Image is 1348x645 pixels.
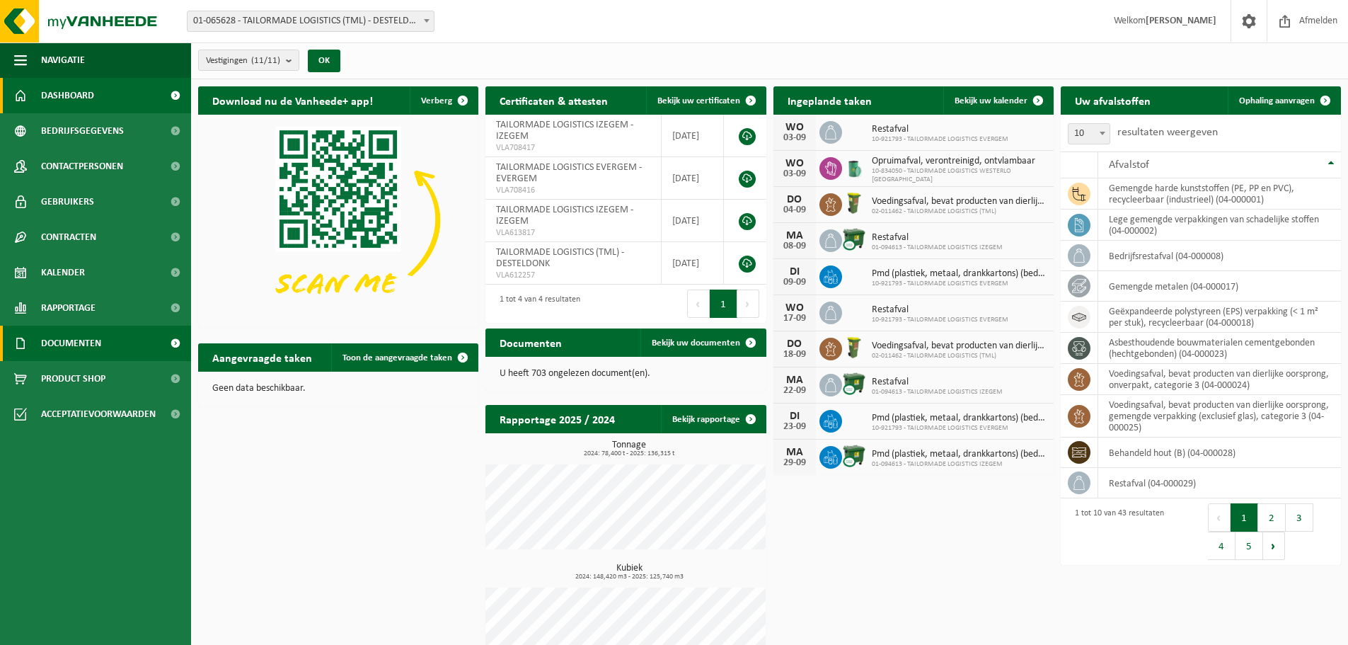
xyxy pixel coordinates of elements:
[872,167,1047,184] span: 10-834050 - TAILORMADE LOGISTICS WESTERLO [GEOGRAPHIC_DATA]
[41,361,105,396] span: Product Shop
[1258,503,1286,532] button: 2
[842,444,866,468] img: WB-1100-CU
[780,411,809,422] div: DI
[737,290,759,318] button: Next
[872,232,1003,244] span: Restafval
[41,184,94,219] span: Gebruikers
[780,158,809,169] div: WO
[1098,178,1341,210] td: gemengde harde kunststoffen (PE, PP en PVC), recycleerbaar (industrieel) (04-000001)
[780,169,809,179] div: 03-09
[198,86,387,114] h2: Download nu de Vanheede+ app!
[41,219,96,255] span: Contracten
[872,460,1047,469] span: 01-094613 - TAILORMADE LOGISTICS IZEGEM
[41,42,85,78] span: Navigatie
[1098,333,1341,364] td: asbesthoudende bouwmaterialen cementgebonden (hechtgebonden) (04-000023)
[206,50,280,72] span: Vestigingen
[1068,502,1164,561] div: 1 tot 10 van 43 resultaten
[41,255,85,290] span: Kalender
[1098,438,1341,468] td: behandeld hout (B) (04-000028)
[780,266,809,278] div: DI
[1061,86,1165,114] h2: Uw afvalstoffen
[640,329,765,357] a: Bekijk uw documenten
[492,573,766,581] span: 2024: 148,420 m3 - 2025: 125,740 m3
[872,341,1047,352] span: Voedingsafval, bevat producten van dierlijke oorsprong, onverpakt, categorie 3
[872,156,1047,167] span: Opruimafval, verontreinigd, ontvlambaar
[492,564,766,581] h3: Kubiek
[773,86,886,114] h2: Ingeplande taken
[212,384,464,394] p: Geen data beschikbaar.
[662,242,725,285] td: [DATE]
[872,280,1047,288] span: 10-921793 - TAILORMADE LOGISTICS EVERGEM
[1208,503,1231,532] button: Previous
[780,386,809,396] div: 22-09
[496,185,650,196] span: VLA708416
[710,290,737,318] button: 1
[780,447,809,458] div: MA
[496,120,633,142] span: TAILORMADE LOGISTICS IZEGEM - IZEGEM
[1239,96,1315,105] span: Ophaling aanvragen
[421,96,452,105] span: Verberg
[1098,395,1341,438] td: voedingsafval, bevat producten van dierlijke oorsprong, gemengde verpakking (exclusief glas), cat...
[485,86,622,114] h2: Certificaten & attesten
[496,227,650,239] span: VLA613817
[1208,532,1235,560] button: 4
[872,316,1008,324] span: 10-921793 - TAILORMADE LOGISTICS EVERGEM
[496,270,650,281] span: VLA612257
[187,11,434,32] span: 01-065628 - TAILORMADE LOGISTICS (TML) - DESTELDONK
[251,56,280,65] count: (11/11)
[1231,503,1258,532] button: 1
[872,304,1008,316] span: Restafval
[198,115,478,325] img: Download de VHEPlus App
[496,162,642,184] span: TAILORMADE LOGISTICS EVERGEM - EVERGEM
[842,191,866,215] img: WB-0060-HPE-GN-50
[780,205,809,215] div: 04-09
[872,196,1047,207] span: Voedingsafval, bevat producten van dierlijke oorsprong, onverpakt, categorie 3
[492,450,766,457] span: 2024: 78,400 t - 2025: 136,315 t
[342,353,452,363] span: Toon de aangevraagde taken
[492,440,766,457] h3: Tonnage
[496,205,633,227] span: TAILORMADE LOGISTICS IZEGEM - IZEGEM
[1098,210,1341,241] td: lege gemengde verpakkingen van schadelijke stoffen (04-000002)
[872,352,1047,360] span: 02-011462 - TAILORMADE LOGISTICS (TML)
[496,247,624,269] span: TAILORMADE LOGISTICS (TML) - DESTELDONK
[661,405,765,433] a: Bekijk rapportage
[1068,123,1110,144] span: 10
[780,314,809,324] div: 17-09
[410,86,477,115] button: Verberg
[955,96,1027,105] span: Bekijk uw kalender
[842,372,866,396] img: WB-1100-CU
[1235,532,1263,560] button: 5
[872,388,1003,396] span: 01-094613 - TAILORMADE LOGISTICS IZEGEM
[657,96,740,105] span: Bekijk uw certificaten
[485,329,576,356] h2: Documenten
[1263,532,1285,560] button: Next
[780,133,809,143] div: 03-09
[662,157,725,200] td: [DATE]
[780,338,809,350] div: DO
[198,343,326,371] h2: Aangevraagde taken
[1098,241,1341,271] td: bedrijfsrestafval (04-000008)
[492,288,580,319] div: 1 tot 4 van 4 resultaten
[1117,127,1218,138] label: resultaten weergeven
[188,11,434,31] span: 01-065628 - TAILORMADE LOGISTICS (TML) - DESTELDONK
[41,78,94,113] span: Dashboard
[496,142,650,154] span: VLA708417
[1098,468,1341,498] td: restafval (04-000029)
[842,155,866,179] img: PB-OT-0200-MET-00-02
[41,326,101,361] span: Documenten
[780,302,809,314] div: WO
[943,86,1052,115] a: Bekijk uw kalender
[41,149,123,184] span: Contactpersonen
[780,230,809,241] div: MA
[646,86,765,115] a: Bekijk uw certificaten
[780,278,809,287] div: 09-09
[662,115,725,157] td: [DATE]
[41,113,124,149] span: Bedrijfsgegevens
[872,413,1047,424] span: Pmd (plastiek, metaal, drankkartons) (bedrijven)
[662,200,725,242] td: [DATE]
[872,449,1047,460] span: Pmd (plastiek, metaal, drankkartons) (bedrijven)
[1146,16,1216,26] strong: [PERSON_NAME]
[41,290,96,326] span: Rapportage
[842,227,866,251] img: WB-1100-CU
[1098,271,1341,302] td: gemengde metalen (04-000017)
